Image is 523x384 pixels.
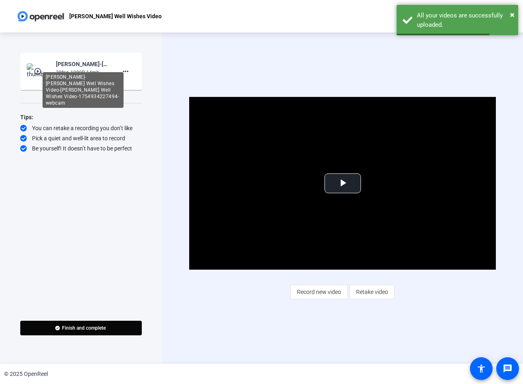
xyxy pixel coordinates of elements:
[34,67,43,75] mat-icon: play_circle_outline
[476,364,486,373] mat-icon: accessibility
[27,63,51,79] img: thumb-nail
[324,173,361,193] button: Play Video
[43,72,124,108] div: [PERSON_NAME]-[PERSON_NAME] Well Wishes Video-[PERSON_NAME] Well Wishes Video-1754934227494-webcam
[417,11,512,29] div: All your videos are successfully uploaded.
[20,112,142,122] div: Tips:
[297,284,341,300] span: Record new video
[56,59,110,69] div: [PERSON_NAME]-[PERSON_NAME] Well Wishes Video-[PERSON_NAME] Well Wishes Video-1754934227494-webcam
[62,325,106,331] span: Finish and complete
[20,134,142,142] div: Pick a quiet and well-lit area to record
[356,284,388,300] span: Retake video
[290,285,348,299] button: Record new video
[350,285,395,299] button: Retake video
[20,124,142,132] div: You can retake a recording you don’t like
[16,8,65,24] img: OpenReel logo
[20,321,142,335] button: Finish and complete
[20,144,142,152] div: Be yourself! It doesn’t have to be perfect
[121,67,130,76] mat-icon: more_horiz
[510,9,514,21] button: Close
[503,364,512,373] mat-icon: message
[4,370,48,378] div: © 2025 OpenReel
[510,10,514,19] span: ×
[69,11,162,21] p: [PERSON_NAME] Well Wishes Video
[189,97,496,270] div: Video Player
